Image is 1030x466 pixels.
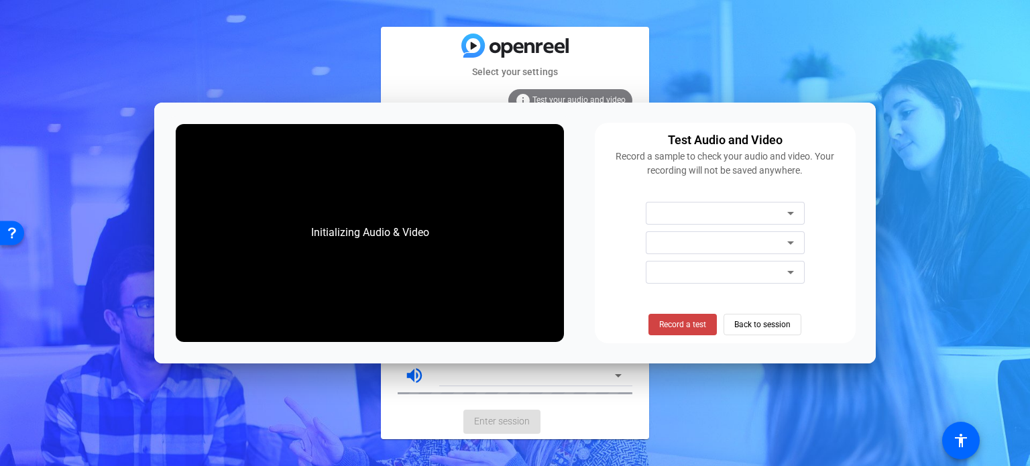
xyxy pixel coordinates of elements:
[603,150,847,178] div: Record a sample to check your audio and video. Your recording will not be saved anywhere.
[461,34,569,57] img: blue-gradient.svg
[532,95,626,105] span: Test your audio and video
[668,131,783,150] div: Test Audio and Video
[648,314,717,335] button: Record a test
[381,64,649,79] mat-card-subtitle: Select your settings
[659,318,706,331] span: Record a test
[734,312,791,337] span: Back to session
[953,432,969,449] mat-icon: accessibility
[298,211,443,254] div: Initializing Audio & Video
[515,93,531,109] mat-icon: info
[724,314,801,335] button: Back to session
[404,365,424,386] mat-icon: volume_up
